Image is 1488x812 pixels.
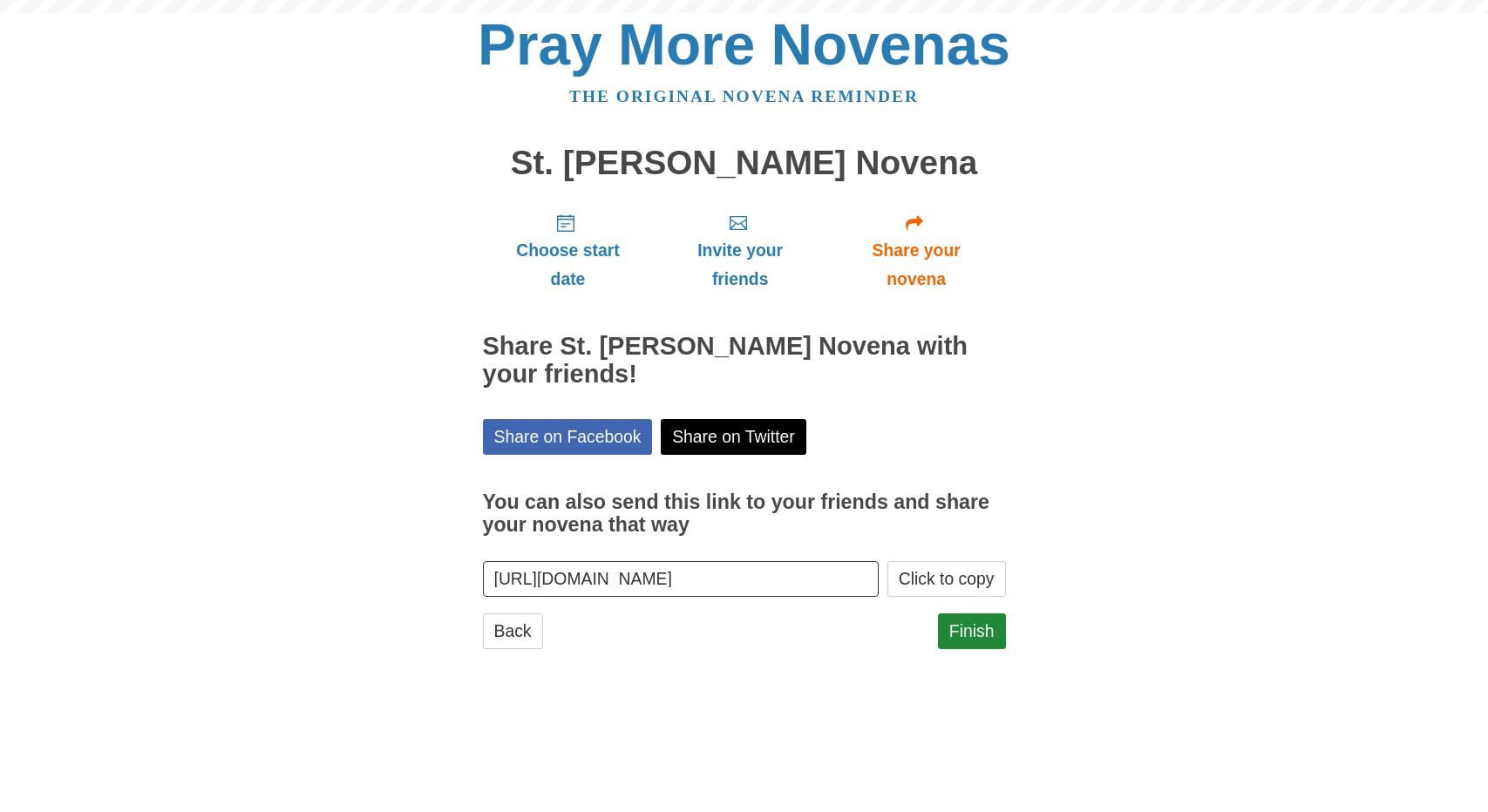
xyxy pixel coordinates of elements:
span: Share your novena [845,236,989,294]
h2: Share St. [PERSON_NAME] Novena with your friends! [483,333,1006,389]
a: Share on Facebook [483,419,653,455]
span: Invite your friends [670,236,809,294]
h3: You can also send this link to your friends and share your novena that way [483,491,1006,536]
a: The original novena reminder [569,87,919,105]
a: Choose start date [483,199,654,302]
a: Share on Twitter [661,419,806,455]
a: Invite your friends [653,199,826,302]
a: Share your novena [827,199,1006,302]
a: Back [483,613,543,649]
span: Choose start date [500,236,636,294]
h1: St. [PERSON_NAME] Novena [483,145,1006,182]
button: Click to copy [887,561,1006,597]
a: Finish [938,613,1006,649]
a: Pray More Novenas [478,12,1010,77]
